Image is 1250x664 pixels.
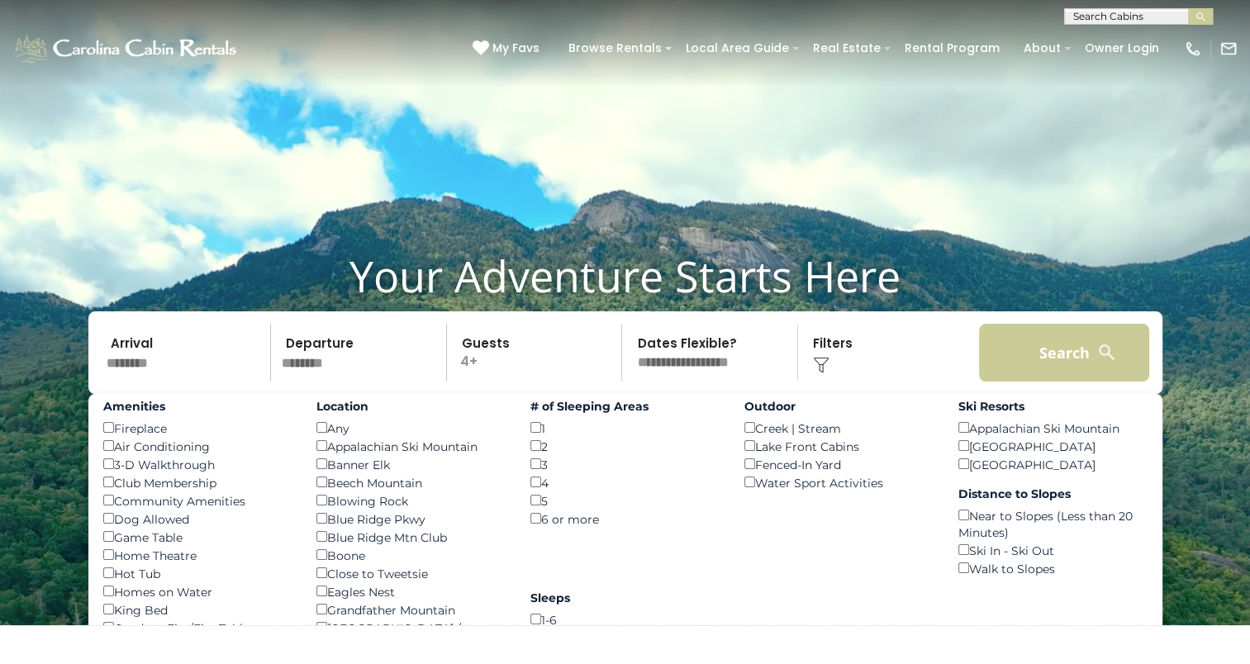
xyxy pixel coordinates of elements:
[530,455,720,473] div: 3
[316,619,506,653] div: [GEOGRAPHIC_DATA] / [PERSON_NAME]
[103,582,292,600] div: Homes on Water
[316,455,506,473] div: Banner Elk
[316,491,506,510] div: Blowing Rock
[958,437,1148,455] div: [GEOGRAPHIC_DATA]
[452,324,622,382] p: 4+
[744,455,934,473] div: Fenced-In Yard
[530,510,720,528] div: 6 or more
[958,419,1148,437] div: Appalachian Ski Mountain
[530,437,720,455] div: 2
[530,473,720,491] div: 4
[103,473,292,491] div: Club Membership
[103,510,292,528] div: Dog Allowed
[103,546,292,564] div: Home Theatre
[103,528,292,546] div: Game Table
[805,36,889,61] a: Real Estate
[492,40,539,57] span: My Favs
[103,455,292,473] div: 3-D Walkthrough
[12,250,1238,301] h1: Your Adventure Starts Here
[979,324,1150,382] button: Search
[316,437,506,455] div: Appalachian Ski Mountain
[958,455,1148,473] div: [GEOGRAPHIC_DATA]
[530,491,720,510] div: 5
[12,32,241,65] img: White-1-1-2.png
[744,473,934,491] div: Water Sport Activities
[103,419,292,437] div: Fireplace
[1077,36,1167,61] a: Owner Login
[103,398,292,415] label: Amenities
[316,419,506,437] div: Any
[958,486,1148,502] label: Distance to Slopes
[896,36,1008,61] a: Rental Program
[530,419,720,437] div: 1
[103,437,292,455] div: Air Conditioning
[316,582,506,600] div: Eagles Nest
[103,564,292,582] div: Hot Tub
[958,506,1148,541] div: Near to Slopes (Less than 20 Minutes)
[958,398,1148,415] label: Ski Resorts
[1219,40,1238,58] img: mail-regular-white.png
[316,600,506,619] div: Grandfather Mountain
[316,473,506,491] div: Beech Mountain
[316,528,506,546] div: Blue Ridge Mtn Club
[103,600,292,619] div: King Bed
[530,590,720,606] label: Sleeps
[316,398,506,415] label: Location
[530,610,720,628] div: 1-6
[1096,342,1117,363] img: search-regular-white.png
[744,398,934,415] label: Outdoor
[316,546,506,564] div: Boone
[958,559,1148,577] div: Walk to Slopes
[560,36,670,61] a: Browse Rentals
[473,40,544,58] a: My Favs
[530,398,720,415] label: # of Sleeping Areas
[1015,36,1069,61] a: About
[316,564,506,582] div: Close to Tweetsie
[103,619,292,637] div: Outdoor Fire/Fire Table
[813,357,829,373] img: filter--v1.png
[744,419,934,437] div: Creek | Stream
[103,491,292,510] div: Community Amenities
[958,541,1148,559] div: Ski In - Ski Out
[744,437,934,455] div: Lake Front Cabins
[316,510,506,528] div: Blue Ridge Pkwy
[1184,40,1202,58] img: phone-regular-white.png
[677,36,797,61] a: Local Area Guide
